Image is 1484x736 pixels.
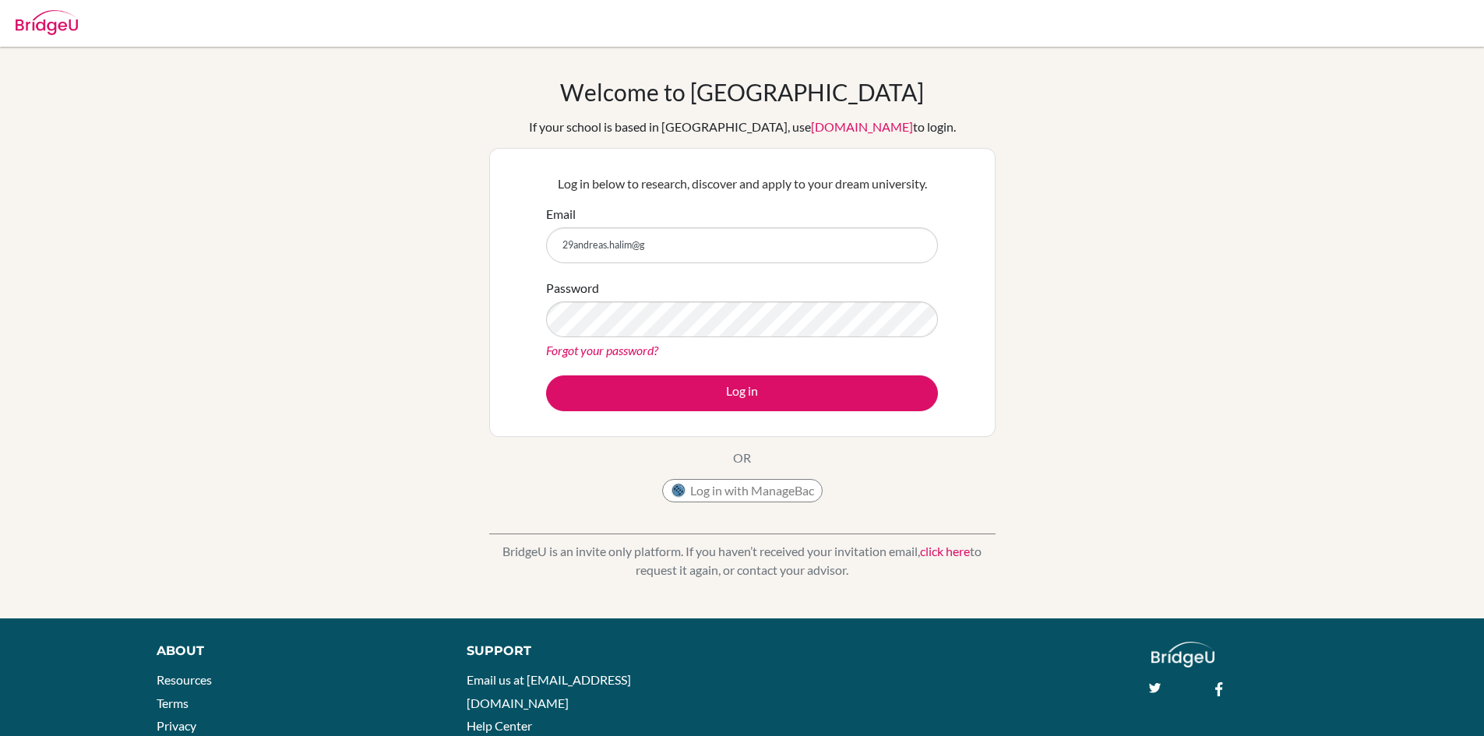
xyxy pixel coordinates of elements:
a: click here [920,544,970,558]
label: Email [546,205,576,224]
a: Privacy [157,718,196,733]
button: Log in with ManageBac [662,479,823,502]
p: Log in below to research, discover and apply to your dream university. [546,174,938,193]
a: Resources [157,672,212,687]
a: Help Center [467,718,532,733]
label: Password [546,279,599,298]
img: Bridge-U [16,10,78,35]
div: About [157,642,432,660]
div: If your school is based in [GEOGRAPHIC_DATA], use to login. [529,118,956,136]
a: Forgot your password? [546,343,658,357]
img: logo_white@2x-f4f0deed5e89b7ecb1c2cc34c3e3d731f90f0f143d5ea2071677605dd97b5244.png [1151,642,1214,667]
a: Email us at [EMAIL_ADDRESS][DOMAIN_NAME] [467,672,631,710]
a: [DOMAIN_NAME] [811,119,913,134]
button: Log in [546,375,938,411]
a: Terms [157,696,189,710]
p: OR [733,449,751,467]
p: BridgeU is an invite only platform. If you haven’t received your invitation email, to request it ... [489,542,996,579]
div: Support [467,642,724,660]
h1: Welcome to [GEOGRAPHIC_DATA] [560,78,924,106]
